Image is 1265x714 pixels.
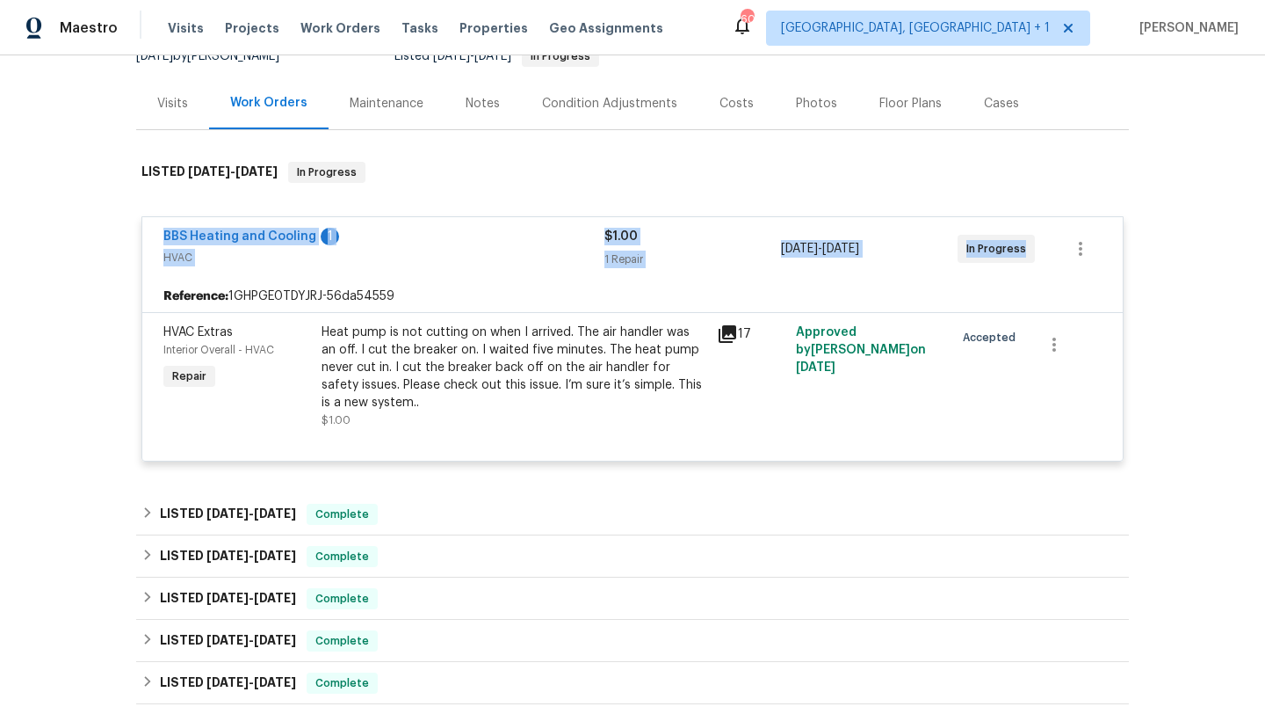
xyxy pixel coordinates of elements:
[308,674,376,692] span: Complete
[206,634,296,646] span: -
[542,95,677,113] div: Condition Adjustments
[254,634,296,646] span: [DATE]
[321,228,339,245] div: 1
[136,144,1129,200] div: LISTED [DATE]-[DATE]In Progress
[984,95,1019,113] div: Cases
[781,19,1050,37] span: [GEOGRAPHIC_DATA], [GEOGRAPHIC_DATA] + 1
[60,19,118,37] span: Maestro
[290,164,364,181] span: In Progress
[308,548,376,565] span: Complete
[225,19,279,37] span: Projects
[350,95,423,113] div: Maintenance
[136,662,1129,704] div: LISTED [DATE]-[DATE]Complete
[322,324,706,412] div: Heat pump is not cutting on when I arrived. The air handler was an off. I cut the breaker on. I w...
[206,676,296,688] span: -
[963,329,1023,346] span: Accepted
[168,19,204,37] span: Visits
[206,507,296,520] span: -
[160,588,296,609] h6: LISTED
[206,592,249,604] span: [DATE]
[136,578,1129,620] div: LISTED [DATE]-[DATE]Complete
[524,51,597,62] span: In Progress
[142,280,1123,312] div: 1GHPGE0TDYJRJ-56da54559
[308,632,376,650] span: Complete
[796,326,926,374] span: Approved by [PERSON_NAME] on
[474,50,511,62] span: [DATE]
[163,345,274,355] span: Interior Overall - HVAC
[433,50,470,62] span: [DATE]
[433,50,511,62] span: -
[160,504,296,525] h6: LISTED
[235,165,278,178] span: [DATE]
[717,324,785,345] div: 17
[401,22,438,34] span: Tasks
[206,634,249,646] span: [DATE]
[822,243,859,255] span: [DATE]
[466,95,500,113] div: Notes
[163,230,316,243] a: BBS Heating and Cooling
[459,19,528,37] span: Properties
[206,550,296,562] span: -
[136,535,1129,578] div: LISTED [DATE]-[DATE]Complete
[796,95,837,113] div: Photos
[136,620,1129,662] div: LISTED [DATE]-[DATE]Complete
[160,630,296,652] h6: LISTED
[188,165,230,178] span: [DATE]
[230,94,307,112] div: Work Orders
[160,546,296,567] h6: LISTED
[206,550,249,562] span: [DATE]
[719,95,754,113] div: Costs
[160,673,296,694] h6: LISTED
[206,507,249,520] span: [DATE]
[549,19,663,37] span: Geo Assignments
[136,493,1129,535] div: LISTED [DATE]-[DATE]Complete
[308,506,376,523] span: Complete
[781,243,818,255] span: [DATE]
[165,368,213,385] span: Repair
[741,11,753,28] div: 60
[136,50,173,62] span: [DATE]
[163,288,228,305] b: Reference:
[604,251,781,268] div: 1 Repair
[879,95,942,113] div: Floor Plans
[308,590,376,608] span: Complete
[254,507,296,520] span: [DATE]
[254,592,296,604] span: [DATE]
[254,676,296,688] span: [DATE]
[157,95,188,113] div: Visits
[188,165,278,178] span: -
[394,50,599,62] span: Listed
[206,592,296,604] span: -
[781,240,859,258] span: -
[136,46,300,67] div: by [PERSON_NAME]
[206,676,249,688] span: [DATE]
[254,550,296,562] span: [DATE]
[796,361,835,374] span: [DATE]
[966,240,1033,258] span: In Progress
[1132,19,1239,37] span: [PERSON_NAME]
[300,19,380,37] span: Work Orders
[604,230,638,243] span: $1.00
[141,162,278,183] h6: LISTED
[322,415,351,426] span: $1.00
[163,249,604,266] span: HVAC
[163,326,233,339] span: HVAC Extras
